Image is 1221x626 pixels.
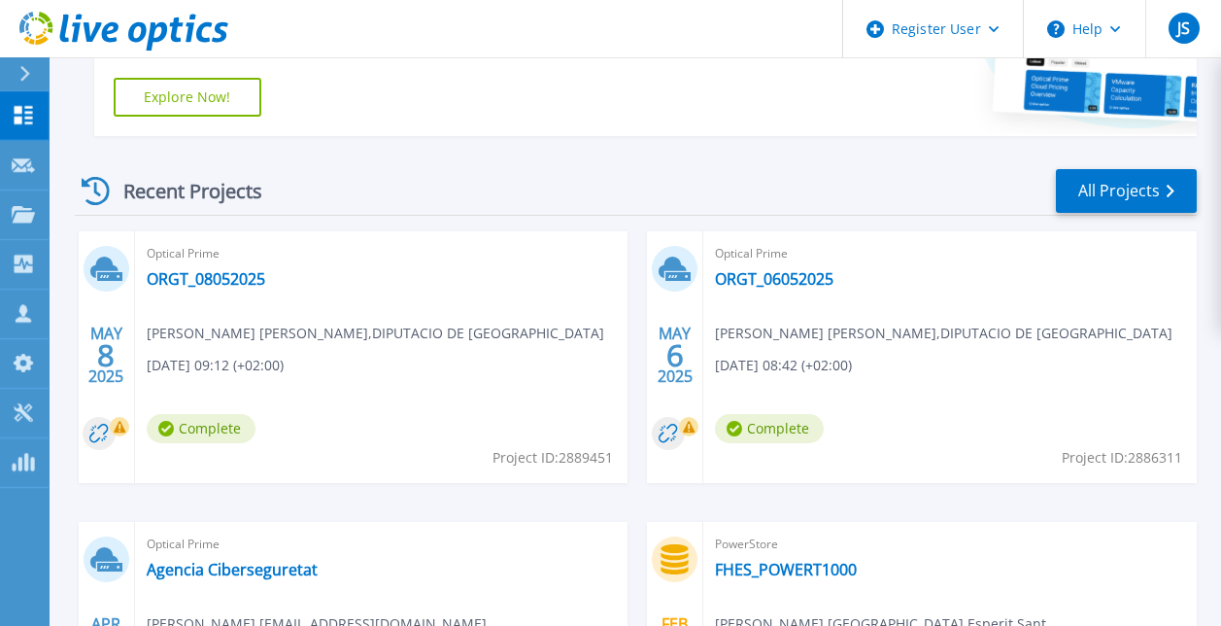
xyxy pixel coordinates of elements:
[715,414,824,443] span: Complete
[147,414,255,443] span: Complete
[715,323,1172,344] span: [PERSON_NAME] [PERSON_NAME] , DIPUTACIO DE [GEOGRAPHIC_DATA]
[147,534,617,555] span: Optical Prime
[147,355,284,376] span: [DATE] 09:12 (+02:00)
[1062,447,1182,469] span: Project ID: 2886311
[147,243,617,264] span: Optical Prime
[657,320,694,391] div: MAY 2025
[1177,20,1190,36] span: JS
[97,347,115,364] span: 8
[147,269,265,289] a: ORGT_08052025
[715,355,852,376] span: [DATE] 08:42 (+02:00)
[87,320,124,391] div: MAY 2025
[147,560,318,579] a: Agencia Ciberseguretat
[715,534,1185,555] span: PowerStore
[75,167,288,215] div: Recent Projects
[147,323,604,344] span: [PERSON_NAME] [PERSON_NAME] , DIPUTACIO DE [GEOGRAPHIC_DATA]
[715,560,857,579] a: FHES_POWERT1000
[715,269,833,289] a: ORGT_06052025
[715,243,1185,264] span: Optical Prime
[492,447,613,469] span: Project ID: 2889451
[666,347,684,364] span: 6
[114,78,261,117] a: Explore Now!
[1056,169,1197,213] a: All Projects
